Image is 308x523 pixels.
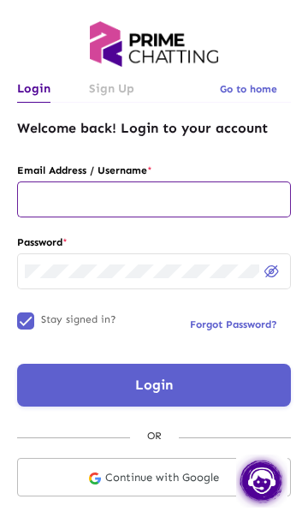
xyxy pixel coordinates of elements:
button: Go to home [206,74,291,104]
a: Login [17,74,50,103]
span: Login [135,377,173,393]
button: Forgot Password? [176,309,291,340]
button: Login [17,364,291,407]
span: Forgot Password? [190,318,277,330]
a: Sign Up [89,74,134,103]
label: Password [17,234,291,251]
img: eye-off.svg [264,265,279,277]
h4: Welcome back! Login to your account [17,120,291,136]
button: Hide password [259,259,283,282]
img: google-login.svg [89,471,101,486]
span: Stay signed in? [41,312,116,326]
img: logo [90,21,218,67]
label: Email Address / Username [17,162,291,179]
a: Continue with Google [17,458,291,496]
span: Go to home [220,83,277,95]
div: OR [130,427,179,444]
img: chat.png [236,455,287,508]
